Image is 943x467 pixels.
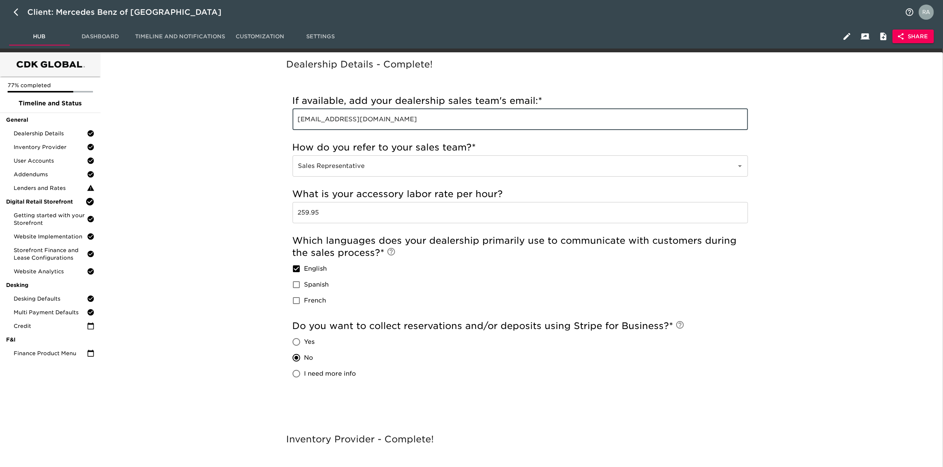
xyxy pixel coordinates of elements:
button: Client View [856,27,874,45]
span: Yes [304,337,315,346]
span: Storefront Finance and Lease Configurations [14,246,87,262]
button: Edit Hub [838,27,856,45]
span: Customization [234,32,286,41]
span: English [304,264,327,273]
h5: How do you refer to your sales team? [293,141,748,154]
h5: Dealership Details - Complete! [287,58,754,71]
input: Example: $120 [293,202,748,223]
span: Digital Retail Storefront [6,198,85,205]
span: F&I [6,336,94,343]
h5: If available, add your dealership sales team's email: [293,95,748,107]
span: Finance Product Menu [14,349,87,357]
span: Share [899,32,928,41]
h5: Inventory Provider - Complete! [287,433,754,445]
span: No [304,353,313,362]
span: Addendums [14,171,87,178]
span: Desking [6,281,94,289]
button: Internal Notes and Comments [874,27,893,45]
span: Spanish [304,280,329,289]
span: Desking Defaults [14,295,87,302]
span: Inventory Provider [14,143,87,151]
div: Client: Mercedes Benz of [GEOGRAPHIC_DATA] [27,6,232,18]
span: General [6,116,94,124]
span: Dashboard [74,32,126,41]
p: 77% completed [8,81,93,89]
h5: What is your accessory labor rate per hour? [293,188,748,200]
h5: Do you want to collect reservations and/or deposits using Stripe for Business? [293,320,748,332]
span: Website Analytics [14,268,87,275]
button: Open [735,161,745,171]
span: I need more info [304,369,356,378]
span: Hub [14,32,65,41]
span: Credit [14,322,87,330]
span: Dealership Details [14,130,87,137]
span: Lenders and Rates [14,184,87,192]
span: Website Implementation [14,233,87,240]
span: Settings [295,32,346,41]
input: Example: salesteam@cdkford.com [293,109,748,130]
button: Share [893,30,934,44]
span: Getting started with your Storefront [14,212,87,227]
h5: Which languages does your dealership primarily use to communicate with customers during the sales... [293,235,748,259]
span: French [304,296,326,305]
img: Profile [919,5,934,20]
span: Multi Payment Defaults [14,309,87,316]
span: Timeline and Status [6,99,94,108]
span: User Accounts [14,157,87,165]
button: notifications [900,3,919,21]
span: Timeline and Notifications [135,32,225,41]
